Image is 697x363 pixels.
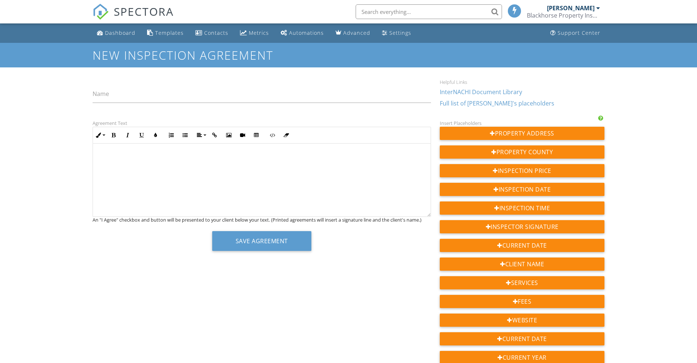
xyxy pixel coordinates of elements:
[121,128,135,142] button: Italic (Ctrl+I)
[333,26,373,40] a: Advanced
[265,128,279,142] button: Code View
[236,128,250,142] button: Insert Video
[164,128,178,142] button: Ordered List
[440,88,522,96] a: InterNACHI Document Library
[107,128,121,142] button: Bold (Ctrl+B)
[93,10,174,25] a: SPECTORA
[440,314,605,327] div: Website
[93,128,107,142] button: Inline Style
[379,26,414,40] a: Settings
[237,26,272,40] a: Metrics
[93,4,109,20] img: The Best Home Inspection Software - Spectora
[93,49,605,62] h1: New Inspection Agreement
[440,164,605,177] div: Inspection Price
[440,120,481,126] label: Insert Placeholders
[356,4,502,19] input: Search everything...
[155,29,184,36] div: Templates
[440,258,605,271] div: Client Name
[94,26,138,40] a: Dashboard
[105,29,135,36] div: Dashboard
[440,239,605,252] div: Current Date
[440,332,605,345] div: Current Date
[93,217,431,223] div: An "I Agree" checkbox and button will be presented to your client below your text. (Printed agree...
[192,26,231,40] a: Contacts
[114,4,174,19] span: SPECTORA
[93,90,109,98] label: Name
[440,220,605,233] div: Inspector Signature
[440,295,605,308] div: Fees
[343,29,370,36] div: Advanced
[178,128,192,142] button: Unordered List
[440,183,605,196] div: Inspection Date
[440,201,605,215] div: Inspection Time
[93,120,127,126] label: Agreement Text
[440,79,605,85] div: Helpful Links
[222,128,236,142] button: Insert Image (Ctrl+P)
[440,99,554,107] a: Full list of [PERSON_NAME]'s placeholders
[135,128,149,142] button: Underline (Ctrl+U)
[194,128,208,142] button: Align
[208,128,222,142] button: Insert Link (Ctrl+K)
[204,29,228,36] div: Contacts
[440,127,605,140] div: Property Address
[249,29,269,36] div: Metrics
[144,26,187,40] a: Templates
[558,29,600,36] div: Support Center
[289,29,324,36] div: Automations
[278,26,327,40] a: Automations (Basic)
[440,276,605,289] div: Services
[279,128,293,142] button: Clear Formatting
[149,128,162,142] button: Colors
[547,4,595,12] div: [PERSON_NAME]
[547,26,603,40] a: Support Center
[250,128,263,142] button: Insert Table
[212,231,311,251] button: Save Agreement
[527,12,600,19] div: Blackhorse Property Inspections
[440,145,605,159] div: Property County
[389,29,411,36] div: Settings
